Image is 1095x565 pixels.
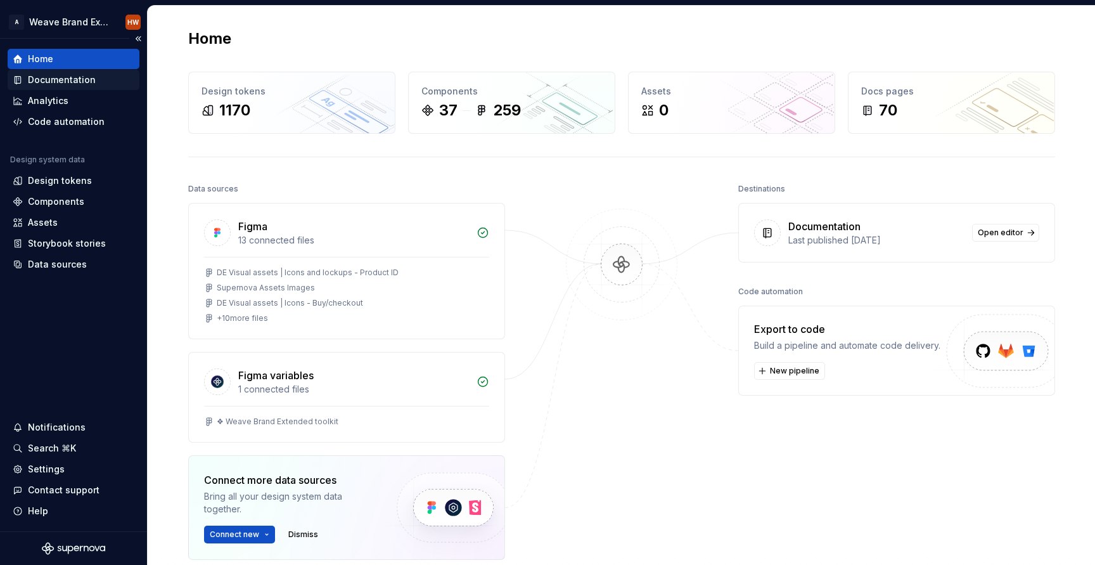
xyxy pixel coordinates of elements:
[788,219,861,234] div: Documentation
[28,174,92,187] div: Design tokens
[754,362,825,380] button: New pipeline
[8,417,139,438] button: Notifications
[238,383,469,396] div: 1 connected files
[8,480,139,500] button: Contact support
[659,100,669,120] div: 0
[188,29,231,49] h2: Home
[217,268,399,278] div: DE Visual assets | Icons and lockups - Product ID
[439,100,458,120] div: 37
[28,463,65,476] div: Settings
[408,72,615,134] a: Components37259
[770,366,819,376] span: New pipeline
[28,258,87,271] div: Data sources
[28,195,84,208] div: Components
[29,16,110,29] div: Weave Brand Extended
[188,180,238,198] div: Data sources
[28,74,96,86] div: Documentation
[8,459,139,479] a: Settings
[238,368,314,383] div: Figma variables
[188,352,505,443] a: Figma variables1 connected files❖ Weave Brand Extended toolkit
[8,192,139,212] a: Components
[738,283,803,301] div: Code automation
[861,85,1042,98] div: Docs pages
[8,501,139,521] button: Help
[788,234,964,247] div: Last published [DATE]
[628,72,835,134] a: Assets0
[28,484,99,497] div: Contact support
[8,171,139,191] a: Design tokens
[8,49,139,69] a: Home
[8,70,139,90] a: Documentation
[3,8,144,36] button: AWeave Brand ExtendedHW
[28,94,68,107] div: Analytics
[8,438,139,458] button: Search ⌘K
[8,212,139,233] a: Assets
[754,339,940,352] div: Build a pipeline and automate code delivery.
[202,85,382,98] div: Design tokens
[738,180,785,198] div: Destinations
[238,219,267,234] div: Figma
[28,216,58,229] div: Assets
[204,472,375,488] div: Connect more data sources
[217,298,363,308] div: DE Visual assets | Icons - Buy/checkout
[8,254,139,275] a: Data sources
[288,529,318,540] span: Dismiss
[28,115,105,128] div: Code automation
[28,505,48,517] div: Help
[9,15,24,30] div: A
[28,421,86,434] div: Notifications
[188,72,395,134] a: Design tokens1170
[641,85,822,98] div: Assets
[129,30,147,48] button: Collapse sidebar
[10,155,85,165] div: Design system data
[28,237,106,250] div: Storybook stories
[8,91,139,111] a: Analytics
[204,526,275,543] button: Connect new
[217,313,268,323] div: + 10 more files
[754,321,940,337] div: Export to code
[283,526,324,543] button: Dismiss
[127,17,139,27] div: HW
[848,72,1055,134] a: Docs pages70
[28,53,53,65] div: Home
[204,490,375,516] div: Bring all your design system data together.
[493,100,521,120] div: 259
[28,442,76,455] div: Search ⌘K
[8,233,139,254] a: Storybook stories
[217,417,338,427] div: ❖ Weave Brand Extended toolkit
[219,100,250,120] div: 1170
[8,112,139,132] a: Code automation
[421,85,602,98] div: Components
[217,283,315,293] div: Supernova Assets Images
[42,542,105,555] svg: Supernova Logo
[879,100,897,120] div: 70
[972,224,1039,242] a: Open editor
[188,203,505,339] a: Figma13 connected filesDE Visual assets | Icons and lockups - Product IDSupernova Assets ImagesDE...
[238,234,469,247] div: 13 connected files
[210,529,259,540] span: Connect new
[978,228,1023,238] span: Open editor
